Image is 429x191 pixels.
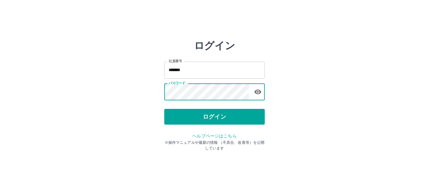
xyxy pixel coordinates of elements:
button: ログイン [164,109,265,125]
label: パスワード [169,81,185,86]
p: ※操作マニュアルや最新の情報 （不具合、改善等）を公開しています [164,140,265,151]
h2: ログイン [194,40,235,52]
a: ヘルプページはこちら [192,133,236,138]
label: 社員番号 [169,59,182,64]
